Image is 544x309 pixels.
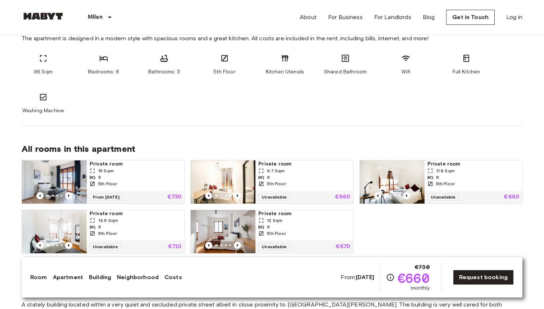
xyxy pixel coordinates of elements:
[504,194,519,200] p: €660
[98,217,118,224] span: 14.6 Sqm
[22,160,185,204] a: Marketing picture of unit IT-14-055-006-01HPrevious imagePrevious imagePrivate room15 Sqm65th Flo...
[403,192,410,199] button: Previous image
[205,242,212,249] button: Previous image
[267,174,270,181] span: 6
[453,270,514,285] a: Request booking
[427,194,459,201] span: Unavailable
[53,273,83,282] a: Apartment
[30,273,47,282] a: Room
[190,160,353,204] a: Marketing picture of unit IT-14-055-006-06HPrevious imagePrevious imagePrivate room9.7 Sqm65th Fl...
[436,181,455,187] span: 5th Floor
[22,107,64,114] span: Washing Machine
[22,160,87,204] img: Marketing picture of unit IT-14-055-006-01H
[411,285,430,292] span: monthly
[213,68,235,76] span: 5th Floor
[148,68,180,76] span: Bathrooms: 3
[98,230,117,237] span: 5th Floor
[205,192,212,199] button: Previous image
[398,272,430,285] span: €660
[234,242,241,249] button: Previous image
[167,194,182,200] p: €730
[90,243,121,250] span: Unavailable
[423,13,435,22] a: Blog
[356,274,374,281] b: [DATE]
[90,194,123,201] span: From [DATE]
[267,224,270,230] span: 6
[258,210,350,217] span: Private room
[22,35,522,42] span: The apartment is designed in a modern style with spacious rooms and a great kitchen. All costs ar...
[453,68,480,76] span: Full Kitchen
[328,13,363,22] a: For Business
[98,181,117,187] span: 5th Floor
[266,68,304,76] span: Kitchen Utensils
[36,242,44,249] button: Previous image
[191,210,255,253] img: Marketing picture of unit IT-14-055-006-03H
[22,144,522,154] span: All rooms in this apartment
[446,10,495,25] a: Get in Touch
[22,13,65,20] img: Habyt
[34,68,53,76] span: 96 Sqm
[267,181,286,187] span: 5th Floor
[90,210,181,217] span: Private room
[190,210,353,254] a: Marketing picture of unit IT-14-055-006-03HPrevious imagePrevious imagePrivate room12 Sqm65th Flo...
[436,168,455,174] span: 11.8 Sqm
[98,224,101,230] span: 6
[267,168,285,174] span: 9.7 Sqm
[267,230,286,237] span: 5th Floor
[88,68,119,76] span: Bedrooms: 6
[164,273,182,282] a: Costs
[22,210,87,253] img: Marketing picture of unit IT-14-055-006-04H
[341,273,374,281] span: From:
[359,160,522,204] a: Marketing picture of unit IT-14-055-006-05HPrevious imagePrevious imagePrivate room11.8 Sqm65th F...
[258,194,290,201] span: Unavailable
[336,244,350,250] p: €670
[267,217,282,224] span: 12 Sqm
[168,244,182,250] p: €710
[89,273,111,282] a: Building
[98,174,101,181] span: 6
[88,13,103,22] p: Milan
[234,192,241,199] button: Previous image
[258,160,350,168] span: Private room
[374,13,411,22] a: For Landlords
[324,68,367,76] span: Shared Bathroom
[436,174,439,181] span: 6
[98,168,114,174] span: 15 Sqm
[415,263,430,272] span: €730
[386,273,395,282] svg: Check cost overview for full price breakdown. Please note that discounts apply to new joiners onl...
[360,160,425,204] img: Marketing picture of unit IT-14-055-006-05H
[117,273,159,282] a: Neighborhood
[506,13,522,22] a: Log in
[335,194,350,200] p: €660
[191,160,255,204] img: Marketing picture of unit IT-14-055-006-06H
[427,160,519,168] span: Private room
[90,160,181,168] span: Private room
[65,192,72,199] button: Previous image
[300,13,317,22] a: About
[402,68,411,76] span: Wifi
[36,192,44,199] button: Previous image
[374,192,381,199] button: Previous image
[22,210,185,254] a: Marketing picture of unit IT-14-055-006-04HPrevious imagePrevious imagePrivate room14.6 Sqm65th F...
[258,243,290,250] span: Unavailable
[65,242,72,249] button: Previous image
